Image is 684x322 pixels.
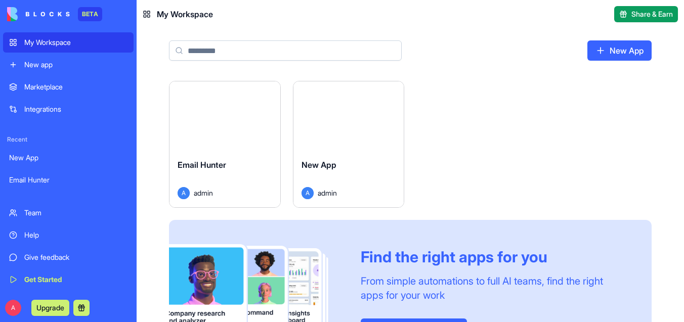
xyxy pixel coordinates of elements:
[24,104,127,114] div: Integrations
[24,208,127,218] div: Team
[78,7,102,21] div: BETA
[9,153,127,163] div: New App
[3,247,134,267] a: Give feedback
[3,55,134,75] a: New app
[3,225,134,245] a: Help
[5,300,21,316] span: A
[587,40,652,61] a: New App
[293,81,405,208] a: New AppAadmin
[157,8,213,20] span: My Workspace
[178,160,226,170] span: Email Hunter
[3,148,134,168] a: New App
[3,269,134,290] a: Get Started
[631,9,673,19] span: Share & Earn
[7,7,70,21] img: logo
[31,302,69,312] a: Upgrade
[169,81,281,208] a: Email HunterAadmin
[31,300,69,316] button: Upgrade
[24,82,127,92] div: Marketplace
[361,274,627,302] div: From simple automations to full AI teams, find the right apps for your work
[3,32,134,53] a: My Workspace
[3,170,134,190] a: Email Hunter
[178,187,190,199] span: A
[3,135,134,144] span: Recent
[194,188,213,198] span: admin
[614,6,678,22] button: Share & Earn
[361,248,627,266] div: Find the right apps for you
[24,37,127,48] div: My Workspace
[3,203,134,223] a: Team
[9,175,127,185] div: Email Hunter
[302,160,336,170] span: New App
[24,252,127,262] div: Give feedback
[24,230,127,240] div: Help
[3,77,134,97] a: Marketplace
[24,274,127,285] div: Get Started
[24,60,127,70] div: New app
[302,187,314,199] span: A
[7,7,102,21] a: BETA
[318,188,337,198] span: admin
[3,99,134,119] a: Integrations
